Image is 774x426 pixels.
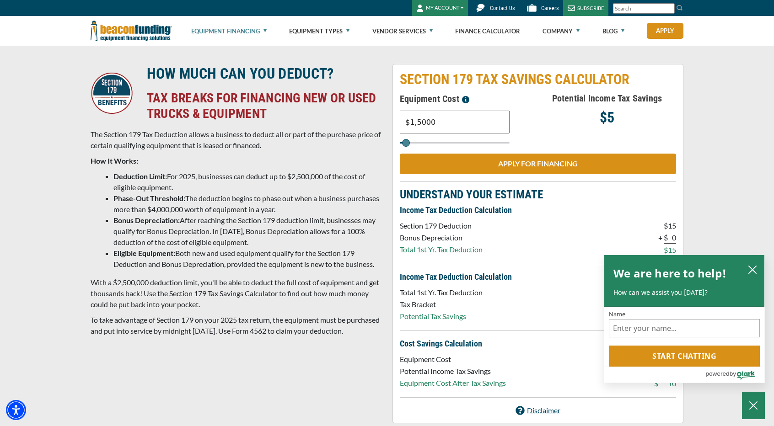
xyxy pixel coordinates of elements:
a: Powered by Olark [705,367,764,383]
a: Disclaimer [516,405,560,416]
p: Bonus Depreciation [400,232,483,243]
p: Section 179 Deduction [400,220,483,231]
a: Blog [602,16,624,46]
p: 15 [668,220,676,231]
button: Please enter a value between $3,000 and $3,000,000 [459,91,472,106]
p: Equipment Cost After Tax Savings [400,378,506,389]
a: Company [543,16,580,46]
label: Name [609,311,760,317]
img: Circular logo featuring "SECTION 179" at the top and "BENEFITS" at the bottom, with a star in the... [91,72,133,114]
img: Search [676,4,683,11]
strong: Deduction Limit: [113,172,167,181]
p: Cost Savings Calculation [400,338,676,349]
p: $ [664,232,668,244]
a: Clear search text [665,5,672,12]
div: Accessibility Menu [6,400,26,420]
p: Potential Tax Savings [400,311,483,322]
h2: We are here to help! [613,264,726,282]
h5: Potential Income Tax Savings [538,91,676,105]
p: $ [654,378,658,389]
p: Total 1st Yr. Tax Deduction [400,244,483,255]
span: by [730,368,736,379]
h4: TAX BREAKS FOR FINANCING NEW OR USED TRUCKS & EQUIPMENT [147,91,381,122]
input: Select range [400,142,510,144]
p: Income Tax Deduction Calculation [400,272,676,282]
a: Finance Calculator [455,16,520,46]
p: 10 [658,378,676,389]
h5: Equipment Cost [400,91,538,106]
button: Close Chatbox [742,392,765,419]
input: Search [613,3,675,14]
img: section-179-tooltip [462,96,469,103]
img: Beacon Funding Corporation logo [91,16,172,46]
p: How can we assist you [DATE]? [613,288,755,297]
li: For 2025, businesses can deduct up to $2,500,000 of the cost of eligible equipment. [113,171,382,193]
input: Text field [400,111,510,133]
a: Equipment Financing [191,16,267,46]
a: Apply [647,23,683,39]
h3: HOW MUCH CAN YOU DEDUCT? [147,64,381,83]
button: close chatbox [745,263,760,276]
a: Equipment Types [289,16,349,46]
strong: Phase-Out Threshold: [113,194,185,202]
p: Disclaimer [527,405,560,416]
p: 0 [668,232,676,244]
p: UNDERSTAND YOUR ESTIMATE [400,189,676,200]
p: 15 [668,245,676,256]
a: Vendor Services [372,16,433,46]
strong: Eligible Equipment: [113,249,175,257]
p: Potential Income Tax Savings [400,366,506,377]
p: Equipment Cost [400,354,506,365]
p: + [658,232,662,243]
span: Careers [541,5,559,11]
p: $ [664,245,668,256]
p: $ [664,220,668,231]
span: Contact Us [490,5,515,11]
button: Start chatting [609,346,760,367]
p: The Section 179 Tax Deduction allows a business to deduct all or part of the purchase price of ce... [91,129,382,151]
li: After reaching the Section 179 deduction limit, businesses may qualify for Bonus Depreciation. In... [113,215,382,248]
p: Tax Bracket [400,299,483,310]
p: $5 [538,112,676,123]
p: SECTION 179 TAX SAVINGS CALCULATOR [400,71,676,88]
li: Both new and used equipment qualify for the Section 179 Deduction and Bonus Depreciation, provide... [113,248,382,270]
span: powered [705,368,729,379]
a: APPLY FOR FINANCING [400,154,676,174]
strong: Bonus Depreciation: [113,216,180,224]
strong: How It Works: [91,156,138,165]
p: With a $2,500,000 deduction limit, you'll be able to deduct the full cost of equipment and get th... [91,277,382,310]
input: Name [609,319,760,337]
div: olark chatbox [604,255,765,383]
li: The deduction begins to phase out when a business purchases more than $4,000,000 worth of equipme... [113,193,382,215]
p: Total 1st Yr. Tax Deduction [400,287,483,298]
p: Income Tax Deduction Calculation [400,205,676,216]
p: To take advantage of Section 179 on your 2025 tax return, the equipment must be purchased and put... [91,314,382,336]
